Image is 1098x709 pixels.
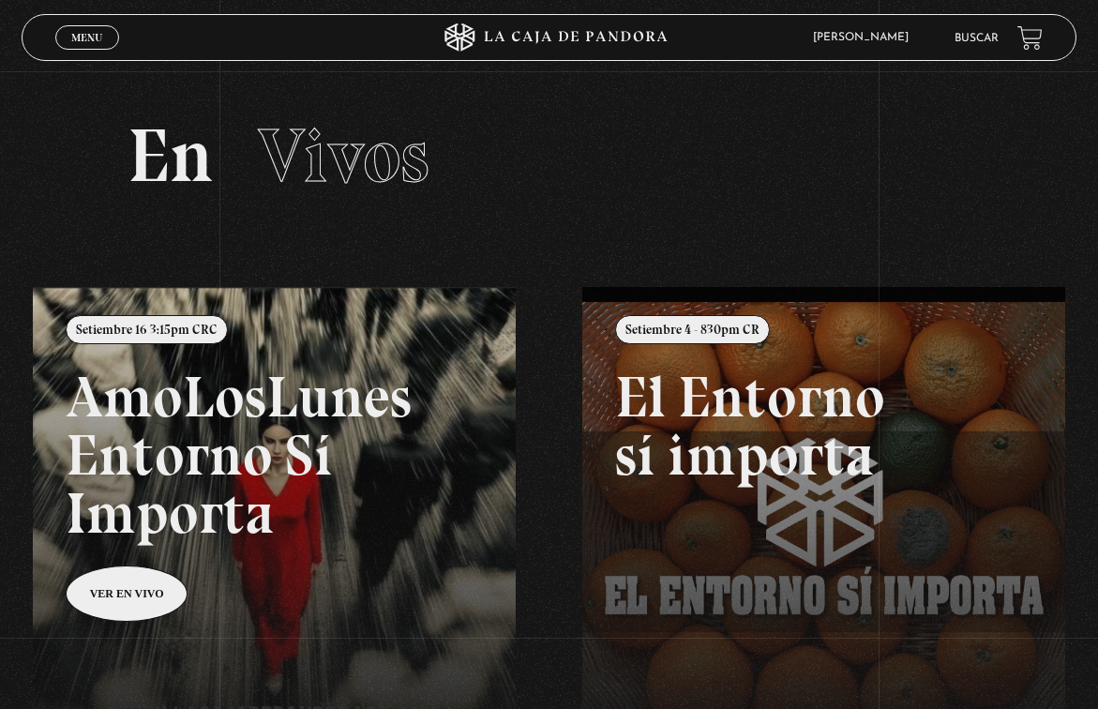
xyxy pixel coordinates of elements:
[128,118,970,193] h2: En
[71,32,102,43] span: Menu
[804,32,927,43] span: [PERSON_NAME]
[65,48,109,61] span: Cerrar
[1017,25,1043,51] a: View your shopping cart
[955,33,999,44] a: Buscar
[258,111,429,201] span: Vivos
